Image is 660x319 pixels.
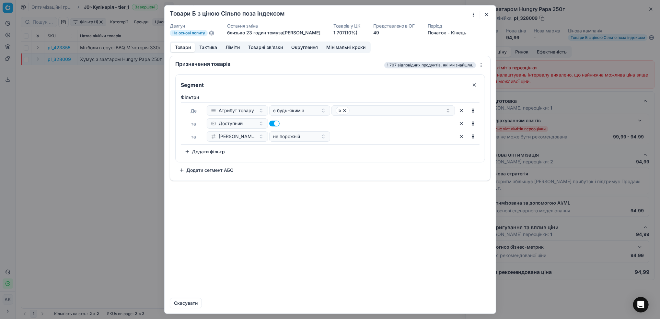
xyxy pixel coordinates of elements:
[333,24,360,28] dt: Товарів у ЦК
[170,30,208,36] span: На основі попиту
[171,43,195,52] button: Товари
[195,43,221,52] button: Тактика
[175,165,237,175] button: Додати сегмент АБО
[244,43,287,52] button: Товарні зв'язки
[191,134,196,139] span: та
[447,30,449,36] span: -
[170,298,202,308] button: Скасувати
[373,24,414,28] dt: Представлено в ОГ
[273,107,304,114] span: є будь-яким з
[191,108,197,113] span: Де
[179,80,467,90] input: Сегмент
[384,62,476,68] span: 1 707 відповідних продуктів, які ми знайшли.
[170,24,214,28] dt: Двигун
[191,121,196,126] span: та
[221,43,244,52] button: Ліміти
[219,107,254,114] span: Атрибут товару
[181,147,229,157] button: Додати фільтр
[175,61,383,66] div: Призначення товарів
[427,24,466,28] dt: Період
[373,30,379,36] button: 49
[451,30,466,36] button: Кінець
[287,43,322,52] button: Округлення
[333,30,357,36] a: 1 707(10%)
[170,11,284,17] h2: Товари Б з ціною Сільпо поза індексом
[219,133,256,140] span: [PERSON_NAME] за 7 днів
[227,30,320,35] span: близько 23 годин тому за [PERSON_NAME]
[322,43,370,52] button: Мінімальні кроки
[339,108,341,113] span: b
[331,105,455,116] button: b
[181,94,480,100] label: Фiльтри
[227,24,320,28] dt: Остання зміна
[427,30,446,36] button: Початок
[219,120,243,127] span: Доступний
[273,133,300,140] span: не порожній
